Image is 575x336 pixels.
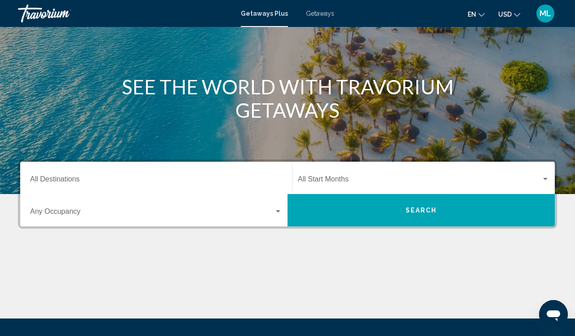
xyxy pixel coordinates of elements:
[287,194,555,226] button: Search
[119,75,456,122] h1: SEE THE WORLD WITH TRAVORIUM GETAWAYS
[406,207,437,214] span: Search
[241,10,288,17] a: Getaways Plus
[498,11,512,18] span: USD
[539,300,568,329] iframe: Button to launch messaging window
[468,8,485,21] button: Change language
[468,11,476,18] span: en
[540,9,551,18] span: ML
[306,10,334,17] a: Getaways
[20,162,555,226] div: Search widget
[534,4,557,23] button: User Menu
[18,4,232,22] a: Travorium
[498,8,520,21] button: Change currency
